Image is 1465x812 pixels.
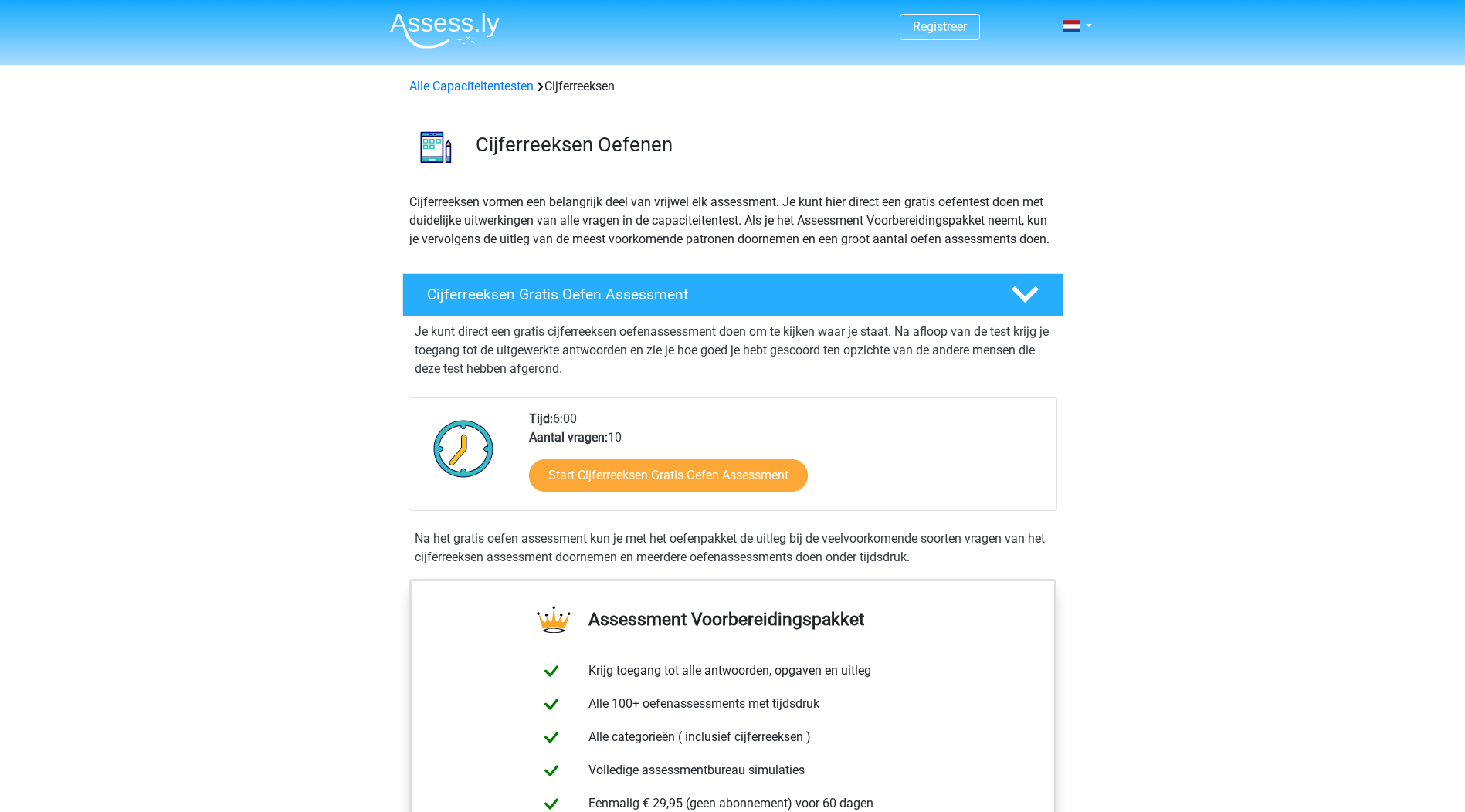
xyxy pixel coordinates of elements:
[476,133,1051,157] h3: Cijferreeksen Oefenen
[403,77,1063,96] div: Cijferreeksen
[390,12,500,49] img: Assessly
[403,114,469,180] img: cijferreeksen
[409,529,1057,567] div: Na het gratis oefen assessment kun je met het oefenpakket de uitleg bij de veelvoorkomende soorte...
[396,273,1070,316] a: Cijferreeksen Gratis Oefen Assessment
[913,19,967,34] a: Registreer
[409,193,1056,249] p: Cijferreeksen vormen een belangrijk deel van vrijwel elk assessment. Je kunt hier direct een grat...
[529,459,808,492] a: Start Cijferreeksen Gratis Oefen Assessment
[409,79,534,93] a: Alle Capaciteitentesten
[425,410,503,487] img: Klok
[415,323,1051,378] p: Je kunt direct een gratis cijferreeksen oefenassessment doen om te kijken waar je staat. Na afloo...
[529,411,553,426] b: Tijd:
[427,286,986,303] h4: Cijferreeksen Gratis Oefen Assessment
[517,410,1056,510] div: 6:00 10
[529,430,608,445] b: Aantal vragen:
